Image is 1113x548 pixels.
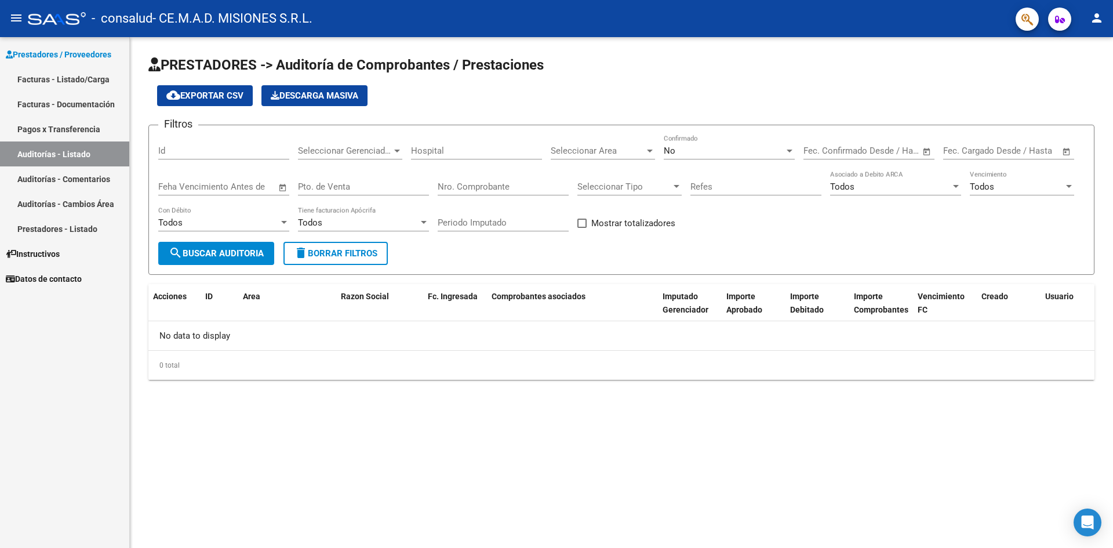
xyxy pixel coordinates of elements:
[148,321,1094,350] div: No data to display
[492,292,585,301] span: Comprobantes asociados
[1090,11,1104,25] mat-icon: person
[943,146,981,156] input: Start date
[148,57,544,73] span: PRESTADORES -> Auditoría de Comprobantes / Prestaciones
[238,284,319,335] datatable-header-cell: Area
[1041,284,1104,335] datatable-header-cell: Usuario
[921,145,934,158] button: Open calendar
[298,217,322,228] span: Todos
[294,248,377,259] span: Borrar Filtros
[803,146,841,156] input: Start date
[970,182,994,192] span: Todos
[726,292,762,314] span: Importe Aprobado
[153,292,187,301] span: Acciones
[9,11,23,25] mat-icon: menu
[6,248,60,260] span: Instructivos
[148,351,1094,380] div: 0 total
[166,88,180,102] mat-icon: cloud_download
[205,292,213,301] span: ID
[271,90,358,101] span: Descarga Masiva
[169,246,183,260] mat-icon: search
[577,182,671,192] span: Seleccionar Tipo
[663,292,708,314] span: Imputado Gerenciador
[261,85,368,106] button: Descarga Masiva
[854,292,908,314] span: Importe Comprobantes
[591,216,675,230] span: Mostrar totalizadores
[658,284,722,335] datatable-header-cell: Imputado Gerenciador
[830,182,854,192] span: Todos
[977,284,1041,335] datatable-header-cell: Creado
[157,85,253,106] button: Exportar CSV
[1060,145,1074,158] button: Open calendar
[849,284,913,335] datatable-header-cell: Importe Comprobantes
[158,242,274,265] button: Buscar Auditoria
[1074,509,1101,536] div: Open Intercom Messenger
[341,292,389,301] span: Razon Social
[92,6,152,31] span: - consalud
[277,181,290,194] button: Open calendar
[913,284,977,335] datatable-header-cell: Vencimiento FC
[1045,292,1074,301] span: Usuario
[790,292,824,314] span: Importe Debitado
[336,284,423,335] datatable-header-cell: Razon Social
[158,217,183,228] span: Todos
[243,292,260,301] span: Area
[551,146,645,156] span: Seleccionar Area
[487,284,658,335] datatable-header-cell: Comprobantes asociados
[283,242,388,265] button: Borrar Filtros
[158,116,198,132] h3: Filtros
[148,284,201,335] datatable-header-cell: Acciones
[991,146,1047,156] input: End date
[852,146,908,156] input: End date
[6,273,82,285] span: Datos de contacto
[201,284,238,335] datatable-header-cell: ID
[722,284,785,335] datatable-header-cell: Importe Aprobado
[785,284,849,335] datatable-header-cell: Importe Debitado
[918,292,965,314] span: Vencimiento FC
[294,246,308,260] mat-icon: delete
[298,146,392,156] span: Seleccionar Gerenciador
[664,146,675,156] span: No
[423,284,487,335] datatable-header-cell: Fc. Ingresada
[166,90,243,101] span: Exportar CSV
[428,292,478,301] span: Fc. Ingresada
[6,48,111,61] span: Prestadores / Proveedores
[261,85,368,106] app-download-masive: Descarga masiva de comprobantes (adjuntos)
[981,292,1008,301] span: Creado
[169,248,264,259] span: Buscar Auditoria
[152,6,312,31] span: - CE.M.A.D. MISIONES S.R.L.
